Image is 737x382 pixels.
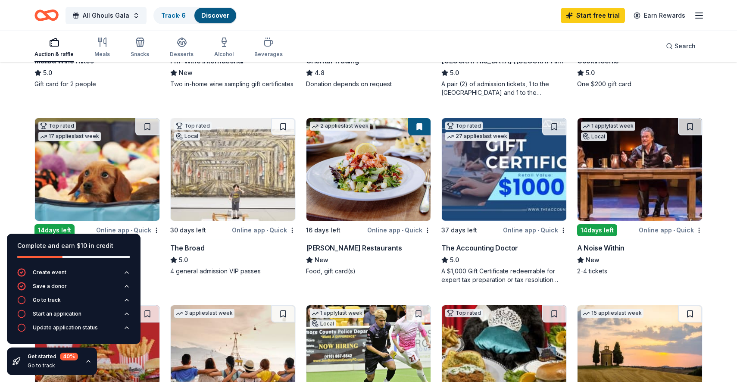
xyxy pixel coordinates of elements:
[266,227,268,234] span: •
[581,309,643,318] div: 15 applies last week
[441,225,477,235] div: 37 days left
[581,132,607,141] div: Local
[306,225,340,235] div: 16 days left
[34,80,160,88] div: Gift card for 2 people
[577,80,703,88] div: One $200 gift card
[38,122,76,130] div: Top rated
[170,80,296,88] div: Two in-home wine sampling gift certificates
[179,255,188,265] span: 5.0
[28,353,78,360] div: Get started
[441,267,567,284] div: A $1,000 Gift Certificate redeemable for expert tax preparation or tax resolution services—recipi...
[170,225,206,235] div: 30 days left
[367,225,431,235] div: Online app Quick
[441,243,518,253] div: The Accounting Doctor
[214,51,234,58] div: Alcohol
[174,122,212,130] div: Top rated
[174,132,200,141] div: Local
[254,34,283,62] button: Beverages
[66,7,147,24] button: All Ghouls Gala
[639,225,703,235] div: Online app Quick
[214,34,234,62] button: Alcohol
[170,243,204,253] div: The Broad
[33,283,67,290] div: Save a donor
[310,319,336,328] div: Local
[628,8,690,23] a: Earn Rewards
[171,118,295,221] img: Image for The Broad
[170,118,296,276] a: Image for The BroadTop ratedLocal30 days leftOnline app•QuickThe Broad5.04 general admission VIP ...
[310,122,370,131] div: 2 applies last week
[170,267,296,276] div: 4 general admission VIP passes
[441,118,567,284] a: Image for The Accounting DoctorTop rated27 applieslast week37 days leftOnline app•QuickThe Accoun...
[60,353,78,360] div: 40 %
[578,118,702,221] img: Image for A Noise Within
[310,309,364,318] div: 1 apply last week
[441,80,567,97] div: A pair (2) of admission tickets, 1 to the [GEOGRAPHIC_DATA] and 1 to the [GEOGRAPHIC_DATA]
[94,34,110,62] button: Meals
[659,38,703,55] button: Search
[94,51,110,58] div: Meals
[201,12,229,19] a: Discover
[179,68,193,78] span: New
[306,118,431,276] a: Image for Cameron Mitchell Restaurants2 applieslast week16 days leftOnline app•Quick[PERSON_NAME]...
[34,118,160,276] a: Image for BarkBoxTop rated17 applieslast week14days leftOnline app•QuickBarkBox5.0Dog toy(s), dog...
[170,51,194,58] div: Desserts
[34,34,74,62] button: Auction & raffle
[537,227,539,234] span: •
[35,118,159,221] img: Image for BarkBox
[170,34,194,62] button: Desserts
[17,323,130,337] button: Update application status
[577,224,617,236] div: 14 days left
[445,122,483,130] div: Top rated
[581,122,635,131] div: 1 apply last week
[33,324,98,331] div: Update application status
[675,41,696,51] span: Search
[131,51,149,58] div: Snacks
[33,269,66,276] div: Create event
[306,243,402,253] div: [PERSON_NAME] Restaurants
[17,296,130,310] button: Go to track
[96,225,160,235] div: Online app Quick
[306,118,431,221] img: Image for Cameron Mitchell Restaurants
[43,68,52,78] span: 5.0
[17,268,130,282] button: Create event
[450,68,459,78] span: 5.0
[33,310,81,317] div: Start an application
[33,297,61,304] div: Go to track
[442,118,566,221] img: Image for The Accounting Doctor
[577,267,703,276] div: 2-4 tickets
[315,68,325,78] span: 4.8
[306,80,431,88] div: Donation depends on request
[232,225,296,235] div: Online app Quick
[34,224,75,236] div: 14 days left
[577,243,624,253] div: A Noise Within
[153,7,237,24] button: Track· 6Discover
[28,362,78,369] div: Go to track
[315,255,328,265] span: New
[445,309,483,317] div: Top rated
[34,5,59,25] a: Home
[402,227,403,234] span: •
[174,309,234,318] div: 3 applies last week
[254,51,283,58] div: Beverages
[577,118,703,276] a: Image for A Noise Within1 applylast weekLocal14days leftOnline app•QuickA Noise WithinNew2-4 tickets
[34,51,74,58] div: Auction & raffle
[38,132,101,141] div: 17 applies last week
[17,241,130,251] div: Complete and earn $10 in credit
[445,132,509,141] div: 27 applies last week
[673,227,675,234] span: •
[17,310,130,323] button: Start an application
[131,34,149,62] button: Snacks
[17,282,130,296] button: Save a donor
[586,68,595,78] span: 5.0
[306,267,431,276] div: Food, gift card(s)
[503,225,567,235] div: Online app Quick
[161,12,186,19] a: Track· 6
[83,10,129,21] span: All Ghouls Gala
[561,8,625,23] a: Start free trial
[450,255,459,265] span: 5.0
[586,255,600,265] span: New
